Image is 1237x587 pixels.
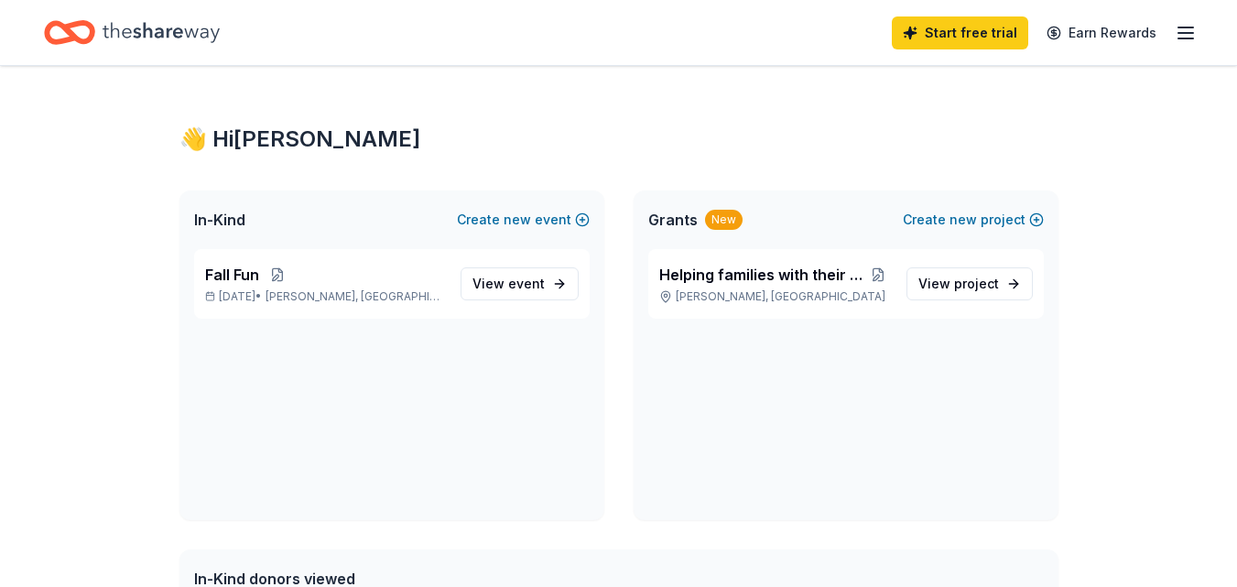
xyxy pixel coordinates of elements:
span: View [918,273,999,295]
button: Createnewevent [457,209,590,231]
a: Earn Rewards [1036,16,1167,49]
button: Createnewproject [903,209,1044,231]
span: new [949,209,977,231]
div: 👋 Hi [PERSON_NAME] [179,125,1058,154]
div: New [705,210,743,230]
span: View [472,273,545,295]
a: View project [906,267,1033,300]
span: project [954,276,999,291]
a: View event [461,267,579,300]
span: In-Kind [194,209,245,231]
a: Home [44,11,220,54]
span: Helping families with their food security. [659,264,866,286]
p: [PERSON_NAME], [GEOGRAPHIC_DATA] [659,289,892,304]
p: [DATE] • [205,289,446,304]
span: Grants [648,209,698,231]
a: Start free trial [892,16,1028,49]
span: [PERSON_NAME], [GEOGRAPHIC_DATA] [266,289,445,304]
span: new [504,209,531,231]
span: event [508,276,545,291]
span: Fall Fun [205,264,259,286]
